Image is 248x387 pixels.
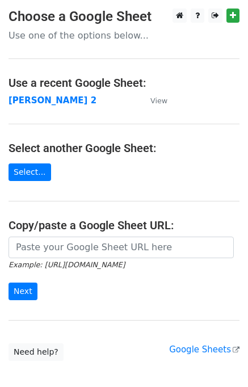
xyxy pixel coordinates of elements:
a: Need help? [9,343,64,361]
input: Paste your Google Sheet URL here [9,237,234,258]
a: Google Sheets [169,344,239,355]
h4: Select another Google Sheet: [9,141,239,155]
input: Next [9,283,37,300]
h3: Choose a Google Sheet [9,9,239,25]
a: Select... [9,163,51,181]
a: View [139,95,167,106]
small: View [150,96,167,105]
small: Example: [URL][DOMAIN_NAME] [9,260,125,269]
a: [PERSON_NAME] 2 [9,95,96,106]
h4: Copy/paste a Google Sheet URL: [9,218,239,232]
p: Use one of the options below... [9,30,239,41]
h4: Use a recent Google Sheet: [9,76,239,90]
